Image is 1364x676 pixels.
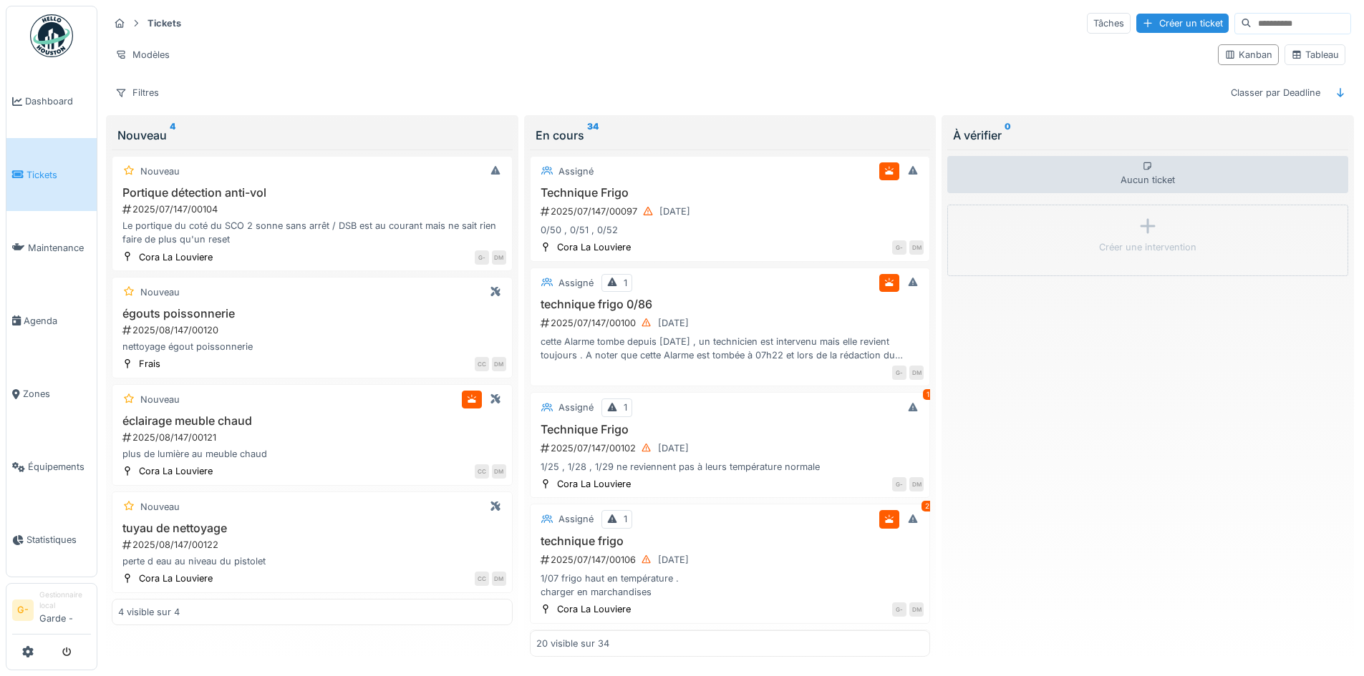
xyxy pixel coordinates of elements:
[6,211,97,284] a: Maintenance
[1224,48,1272,62] div: Kanban
[923,389,933,400] div: 1
[118,521,506,535] h3: tuyau de nettoyage
[118,414,506,428] h3: éclairage meuble chaud
[922,501,933,511] div: 2
[892,366,906,380] div: G-
[23,387,91,401] span: Zones
[1005,127,1011,144] sup: 0
[30,14,73,57] img: Badge_color-CXgf-gQk.svg
[26,533,91,547] span: Statistiques
[6,284,97,357] a: Agenda
[12,599,34,621] li: G-
[6,504,97,577] a: Statistiques
[558,401,594,414] div: Assigné
[39,589,91,631] li: Garde -
[536,127,925,144] div: En cours
[140,285,180,299] div: Nouveau
[12,589,91,635] a: G- Gestionnaire localGarde -
[492,572,506,586] div: DM
[6,431,97,504] a: Équipements
[109,44,176,65] div: Modèles
[142,16,187,30] strong: Tickets
[892,602,906,617] div: G-
[624,512,627,526] div: 1
[947,156,1348,193] div: Aucun ticket
[25,94,91,108] span: Dashboard
[139,250,213,264] div: Cora La Louviere
[536,423,924,436] h3: Technique Frigo
[28,241,91,255] span: Maintenance
[170,127,175,144] sup: 4
[536,298,924,311] h3: technique frigo 0/86
[892,240,906,255] div: G-
[6,138,97,211] a: Tickets
[536,572,924,599] div: 1/07 frigo haut en température . charger en marchandises
[557,602,631,616] div: Cora La Louviere
[659,205,690,218] div: [DATE]
[492,464,506,479] div: DM
[587,127,599,144] sup: 34
[140,393,180,406] div: Nouveau
[1291,48,1339,62] div: Tableau
[475,464,489,479] div: CC
[492,250,506,265] div: DM
[1224,82,1327,103] div: Classer par Deadline
[117,127,507,144] div: Nouveau
[118,219,506,246] div: Le portique du coté du SCO 2 sonne sans arrêt / DSB est au courant mais ne sait rien faire de plu...
[539,202,924,220] div: 2025/07/147/00097
[139,357,160,371] div: Frais
[118,447,506,461] div: plus de lumière au meuble chaud
[557,240,631,254] div: Cora La Louviere
[539,551,924,569] div: 2025/07/147/00106
[28,460,91,474] span: Équipements
[121,431,506,444] div: 2025/08/147/00121
[892,477,906,491] div: G-
[24,314,91,328] span: Agenda
[536,460,924,474] div: 1/25 , 1/28 , 1/29 ne reviennent pas à leurs température normale
[118,307,506,320] h3: égouts poissonnerie
[139,572,213,585] div: Cora La Louviere
[536,335,924,362] div: cette Alarme tombe depuis [DATE] , un technicien est intervenu mais elle revient toujours . A not...
[475,572,489,586] div: CC
[109,82,165,103] div: Filtres
[909,240,924,255] div: DM
[140,165,180,178] div: Nouveau
[624,401,627,414] div: 1
[139,464,213,478] div: Cora La Louviere
[121,323,506,337] div: 2025/08/147/00120
[558,165,594,178] div: Assigné
[140,500,180,514] div: Nouveau
[1136,14,1229,33] div: Créer un ticket
[658,553,689,567] div: [DATE]
[953,127,1343,144] div: À vérifier
[118,186,506,200] h3: Portique détection anti-vol
[118,605,180,619] div: 4 visible sur 4
[539,314,924,332] div: 2025/07/147/00100
[536,223,924,237] div: 0/50 , 0/51 , 0/52
[909,366,924,380] div: DM
[118,554,506,568] div: perte d eau au niveau du pistolet
[1087,13,1131,34] div: Tâches
[6,358,97,431] a: Zones
[492,357,506,371] div: DM
[624,276,627,290] div: 1
[536,637,609,650] div: 20 visible sur 34
[121,202,506,216] div: 2025/07/147/00104
[536,186,924,200] h3: Technique Frigo
[909,477,924,491] div: DM
[658,316,689,330] div: [DATE]
[909,602,924,617] div: DM
[475,250,489,265] div: G-
[26,168,91,182] span: Tickets
[558,512,594,526] div: Assigné
[558,276,594,290] div: Assigné
[39,589,91,612] div: Gestionnaire local
[557,477,631,491] div: Cora La Louviere
[536,534,924,548] h3: technique frigo
[475,357,489,371] div: CC
[6,65,97,138] a: Dashboard
[1099,240,1196,254] div: Créer une intervention
[121,538,506,552] div: 2025/08/147/00122
[118,340,506,353] div: nettoyage égout poissonnerie
[539,439,924,457] div: 2025/07/147/00102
